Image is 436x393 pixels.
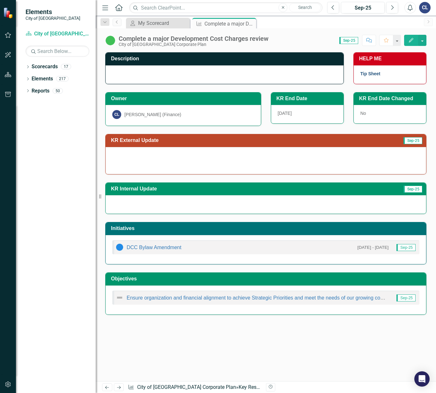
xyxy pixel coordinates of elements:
[277,96,340,101] h3: KR End Date
[396,244,416,251] span: Sep-25
[119,42,269,47] div: City of [GEOGRAPHIC_DATA] Corporate Plan
[289,3,321,12] button: Search
[111,137,332,143] h3: KR External Update
[339,37,358,44] span: Sep-25
[56,76,69,82] div: 217
[26,8,80,16] span: Elements
[278,111,292,116] span: [DATE]
[32,63,58,70] a: Scorecards
[127,295,400,300] a: Ensure organization and financial alignment to achieve Strategic Priorities and meet the needs of...
[53,88,63,93] div: 50
[403,137,422,144] span: Sep-25
[61,64,71,70] div: 17
[127,245,181,250] a: DCC Bylaw Amendment
[360,111,366,116] span: No
[128,384,261,391] div: » »
[111,56,340,62] h3: Description
[359,96,423,101] h3: KR End Date Changed
[419,2,431,13] button: CL
[138,19,188,27] div: My Scorecard
[26,30,89,38] a: City of [GEOGRAPHIC_DATA] Corporate Plan
[111,226,423,231] h3: Initiatives
[3,7,14,19] img: ClearPoint Strategy
[112,110,121,119] div: CL
[341,2,385,13] button: Sep-25
[239,384,265,390] a: Key Results
[360,71,381,76] a: Tip Sheet
[119,35,269,42] div: Complete a major Development Cost Charges review
[359,56,423,62] h3: HELP ME
[358,244,389,250] small: [DATE] - [DATE]
[137,384,236,390] a: City of [GEOGRAPHIC_DATA] Corporate Plan
[111,96,258,101] h3: Owner
[111,276,423,282] h3: Objectives
[26,46,89,57] input: Search Below...
[111,186,330,192] h3: KR Internal Update
[32,75,53,83] a: Elements
[204,20,255,28] div: Complete a major Development Cost Charges review
[116,243,123,251] img: Not Started
[414,371,430,387] div: Open Intercom Messenger
[128,19,188,27] a: My Scorecard
[116,294,123,301] img: Not Defined
[26,16,80,21] small: City of [GEOGRAPHIC_DATA]
[129,2,322,13] input: Search ClearPoint...
[298,5,312,10] span: Search
[105,35,115,46] img: In Progress
[124,111,181,118] div: [PERSON_NAME] (Finance)
[403,186,422,193] span: Sep-25
[343,4,382,12] div: Sep-25
[396,294,416,301] span: Sep-25
[32,87,49,95] a: Reports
